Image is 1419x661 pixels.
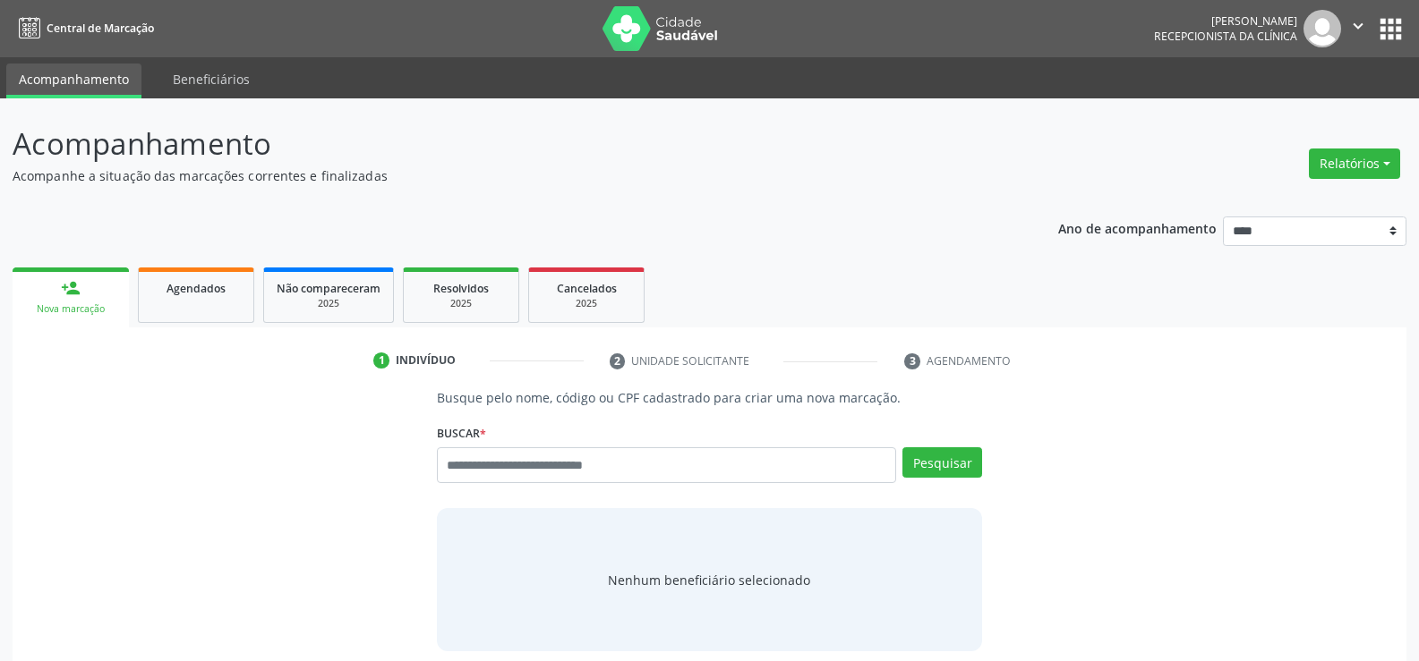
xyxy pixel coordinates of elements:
[437,419,486,447] label: Buscar
[1304,10,1341,47] img: img
[6,64,141,98] a: Acompanhamento
[1154,13,1297,29] div: [PERSON_NAME]
[160,64,262,95] a: Beneficiários
[1154,29,1297,44] span: Recepcionista da clínica
[433,281,489,296] span: Resolvidos
[557,281,617,296] span: Cancelados
[1348,16,1368,36] i: 
[608,571,810,589] span: Nenhum beneficiário selecionado
[396,352,456,369] div: Indivíduo
[1375,13,1406,45] button: apps
[437,388,982,407] p: Busque pelo nome, código ou CPF cadastrado para criar uma nova marcação.
[13,13,154,43] a: Central de Marcação
[13,122,988,166] p: Acompanhamento
[902,447,982,478] button: Pesquisar
[277,297,380,310] div: 2025
[1058,216,1217,239] p: Ano de acompanhamento
[416,297,506,310] div: 2025
[47,21,154,36] span: Central de Marcação
[1309,148,1400,179] button: Relatórios
[277,281,380,296] span: Não compareceram
[13,166,988,185] p: Acompanhe a situação das marcações correntes e finalizadas
[373,352,389,369] div: 1
[1341,10,1375,47] button: 
[542,297,631,310] div: 2025
[167,281,226,296] span: Agendados
[25,302,116,316] div: Nova marcação
[61,278,81,298] div: person_add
